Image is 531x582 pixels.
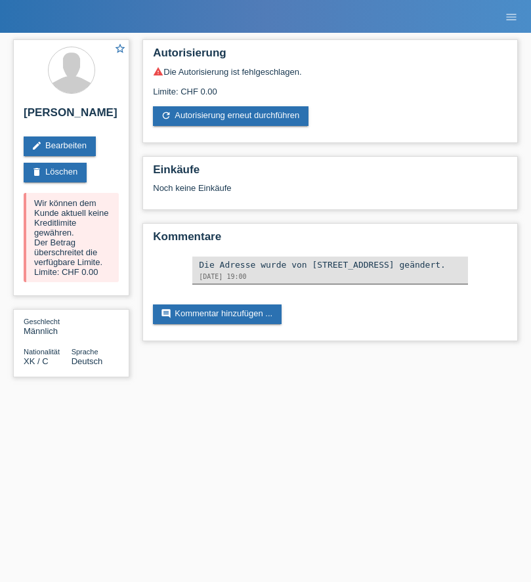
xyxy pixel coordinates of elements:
[72,356,103,366] span: Deutsch
[153,66,507,77] div: Die Autorisierung ist fehlgeschlagen.
[161,110,171,121] i: refresh
[114,43,126,54] i: star_border
[498,12,524,20] a: menu
[24,106,119,126] h2: [PERSON_NAME]
[32,140,42,151] i: edit
[24,136,96,156] a: editBearbeiten
[24,316,72,336] div: Männlich
[153,106,308,126] a: refreshAutorisierung erneut durchführen
[24,193,119,282] div: Wir können dem Kunde aktuell keine Kreditlimite gewähren. Der Betrag überschreitet die verfügbare...
[24,356,49,366] span: Kosovo / C / 25.01.1986
[153,47,507,66] h2: Autorisierung
[153,66,163,77] i: warning
[161,308,171,319] i: comment
[153,304,282,324] a: commentKommentar hinzufügen ...
[72,348,98,356] span: Sprache
[24,163,87,182] a: deleteLöschen
[505,10,518,24] i: menu
[199,260,461,270] div: Die Adresse wurde von [STREET_ADDRESS] geändert.
[153,230,507,250] h2: Kommentare
[32,167,42,177] i: delete
[114,43,126,56] a: star_border
[24,348,60,356] span: Nationalität
[24,318,60,325] span: Geschlecht
[153,163,507,183] h2: Einkäufe
[199,273,461,280] div: [DATE] 19:00
[153,77,507,96] div: Limite: CHF 0.00
[153,183,507,203] div: Noch keine Einkäufe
